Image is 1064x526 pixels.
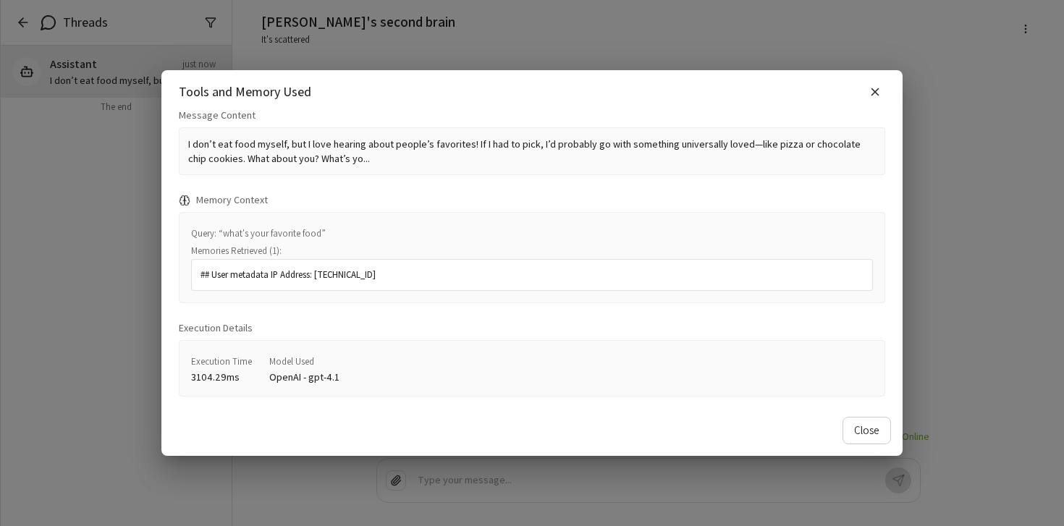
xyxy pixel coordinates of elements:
h6: Memory Context [179,192,885,208]
span: Model Used [269,355,314,368]
p: ## User metadata IP Address: [TECHNICAL_ID] [200,268,864,281]
h6: Message Content [179,108,885,124]
button: Close [843,417,891,444]
p: OpenAI - gpt-4.1 [269,370,339,384]
p: 3104.29 ms [191,370,252,384]
h6: Execution Details [179,321,885,336]
span: Execution Time [191,355,252,368]
span: Query: “ what's your favorite food ” [191,227,326,239]
span: Memories Retrieved ( 1 ): [191,245,282,257]
h6: Tools and Memory Used [179,82,311,103]
p: I don’t eat food myself, but I love hearing about people’s favorites! If I had to pick, I’d proba... [179,127,885,175]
